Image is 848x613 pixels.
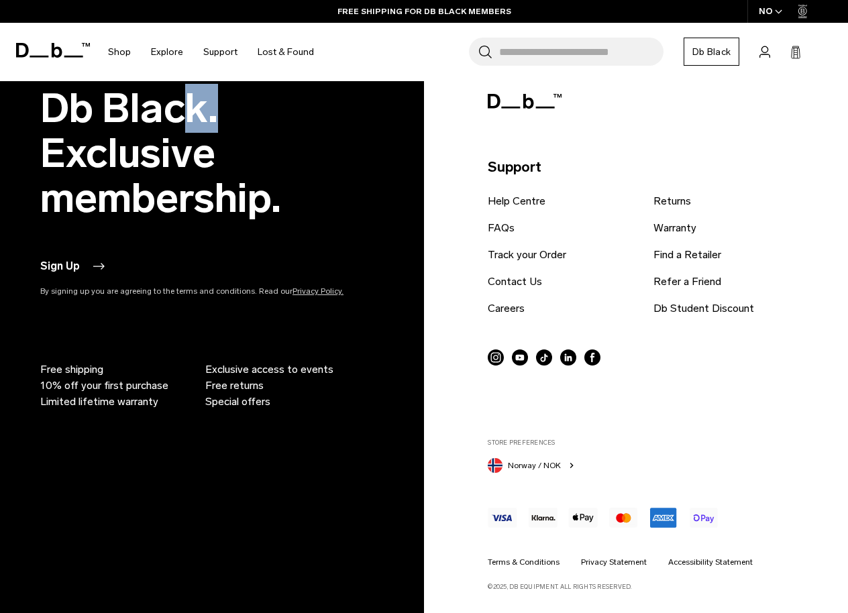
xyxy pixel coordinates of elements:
span: 10% off your first purchase [40,378,168,394]
a: Shop [108,28,131,76]
a: FAQs [488,220,515,236]
a: Contact Us [488,274,542,290]
a: Careers [488,300,525,317]
a: Db Student Discount [653,300,754,317]
a: Lost & Found [258,28,314,76]
a: Refer a Friend [653,274,721,290]
h2: Db Black. Exclusive membership. [40,86,360,221]
span: Norway / NOK [508,459,561,471]
a: Help Centre [488,193,545,209]
a: Find a Retailer [653,247,721,263]
a: Returns [653,193,691,209]
a: Warranty [653,220,696,236]
nav: Main Navigation [98,23,324,81]
button: Sign Up [40,258,107,274]
span: Exclusive access to events [205,361,333,378]
img: Norway [488,458,502,473]
a: Track your Order [488,247,566,263]
p: By signing up you are agreeing to the terms and conditions. Read our [40,285,360,297]
a: Accessibility Statement [668,556,753,568]
p: Support [488,156,808,178]
a: Support [203,28,237,76]
span: Limited lifetime warranty [40,394,158,410]
a: Explore [151,28,183,76]
a: Privacy Statement [581,556,647,568]
p: ©2025, Db Equipment. All rights reserved. [488,577,808,592]
label: Store Preferences [488,438,808,447]
span: Free shipping [40,361,103,378]
a: FREE SHIPPING FOR DB BLACK MEMBERS [337,5,511,17]
button: Norway Norway / NOK [488,455,577,473]
span: Special offers [205,394,270,410]
a: Db Black [684,38,739,66]
a: Privacy Policy. [293,286,343,296]
a: Terms & Conditions [488,556,560,568]
span: Free returns [205,378,264,394]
